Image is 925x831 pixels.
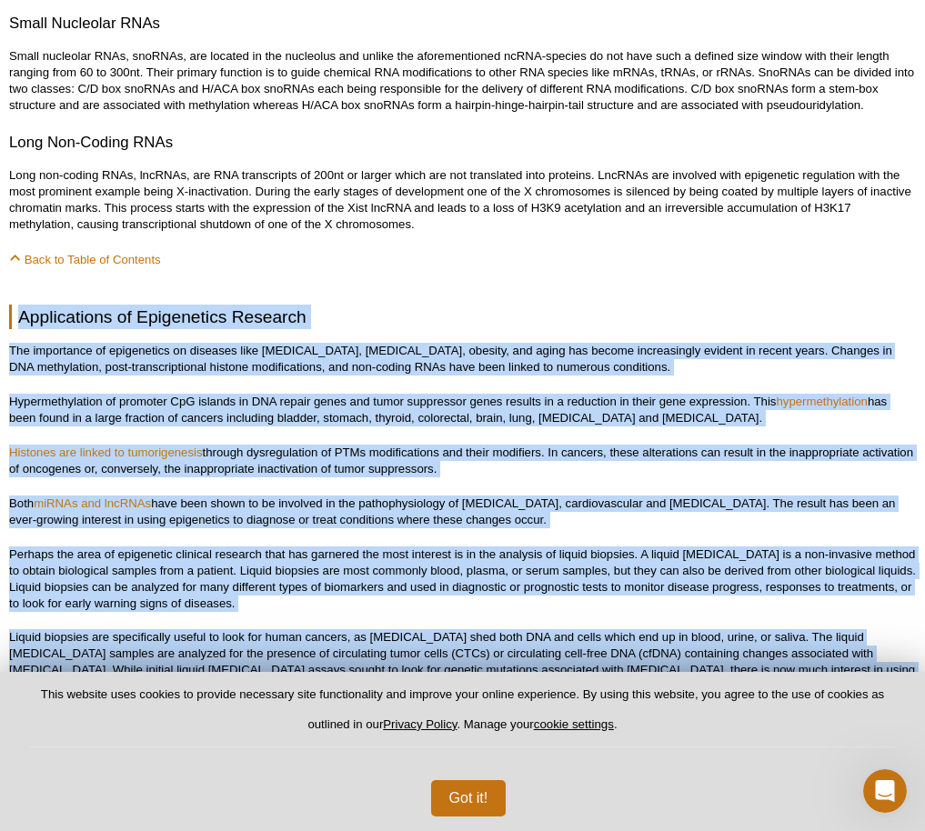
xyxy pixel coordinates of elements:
p: Hypermethylation of promoter CpG islands in DNA repair genes and tumor suppressor genes results i... [9,394,916,426]
h3: Long Non-Coding RNAs [9,132,916,154]
iframe: Intercom live chat [863,769,907,813]
p: The importance of epigenetics on diseases like [MEDICAL_DATA], [MEDICAL_DATA], obesity, and aging... [9,343,916,375]
a: hypermethylation [776,395,867,408]
p: Liquid biopsies are specifically useful to look for human cancers, as [MEDICAL_DATA] shed both DN... [9,629,916,695]
a: Histones are linked to tumorigenesis [9,446,203,459]
p: This website uses cookies to provide necessary site functionality and improve your online experie... [29,686,896,747]
p: Both have been shown to be involved in the pathophysiology of [MEDICAL_DATA], cardiovascular and ... [9,496,916,528]
p: through dysregulation of PTMs modifications and their modifiers. In cancers, these alterations ca... [9,445,916,477]
p: Small nucleolar RNAs, snoRNAs, are located in the nucleolus and unlike the aforementioned ncRNA-s... [9,48,916,114]
a: Back to Table of Contents [9,253,161,266]
button: cookie settings [534,717,614,731]
a: miRNAs and lncRNAs [34,496,151,510]
h3: Small Nucleolar RNAs [9,13,916,35]
p: Perhaps the area of epigenetic clinical research that has garnered the most interest is in the an... [9,546,916,612]
a: Privacy Policy [383,717,457,731]
p: Long non-coding RNAs, lncRNAs, are RNA transcripts of 200nt or larger which are not translated in... [9,167,916,233]
button: Got it! [431,780,507,816]
h2: Applications of Epigenetics Research [9,305,916,329]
